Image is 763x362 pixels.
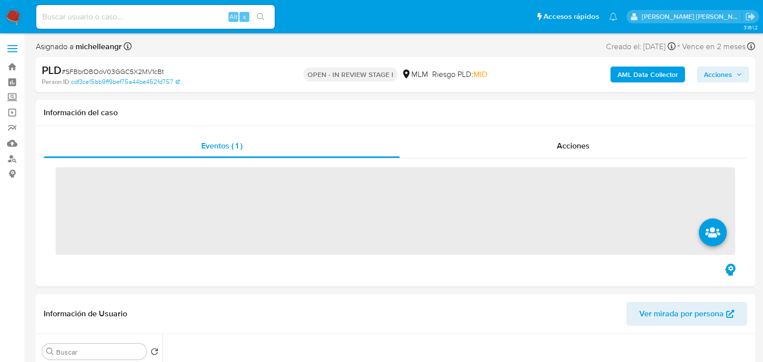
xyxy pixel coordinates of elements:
span: Ver mirada por persona [639,302,724,326]
span: Eventos ( 1 ) [201,140,242,151]
span: Alt [229,12,237,21]
span: ‌ [56,167,735,255]
b: AML Data Collector [617,67,678,82]
a: cdf3ce15bb9ff9bef75a44be452fd757 [71,77,180,86]
h1: Información del caso [44,108,747,118]
button: Buscar [46,348,54,356]
a: Salir [745,11,756,22]
span: Vence en 2 meses [682,41,746,52]
span: Accesos rápidos [543,11,599,22]
span: Riesgo PLD: [432,69,487,80]
button: Ver mirada por persona [626,302,747,326]
b: michelleangr [74,41,122,52]
button: search-icon [250,10,271,24]
button: Volver al orden por defecto [151,348,158,359]
span: Acciones [557,140,590,151]
b: PLD [42,62,62,78]
h1: Información de Usuario [44,309,127,319]
div: Creado el: [DATE] [606,40,676,53]
p: michelleangelica.rodriguez@mercadolibre.com.mx [642,12,742,21]
a: Notificaciones [609,12,617,21]
div: MLM [401,69,428,80]
span: s [243,12,246,21]
span: Asignado a [36,41,122,52]
b: Person ID [42,77,69,86]
span: - [678,40,680,53]
button: AML Data Collector [610,67,685,82]
input: Buscar [56,348,143,357]
span: Acciones [704,67,732,82]
input: Buscar usuario o caso... [36,10,275,23]
p: OPEN - IN REVIEW STAGE I [304,68,397,81]
button: Acciones [697,67,749,82]
span: MID [473,69,487,80]
span: # SFBbrDBOoV03GGC5X2MV1cBt [62,67,164,76]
